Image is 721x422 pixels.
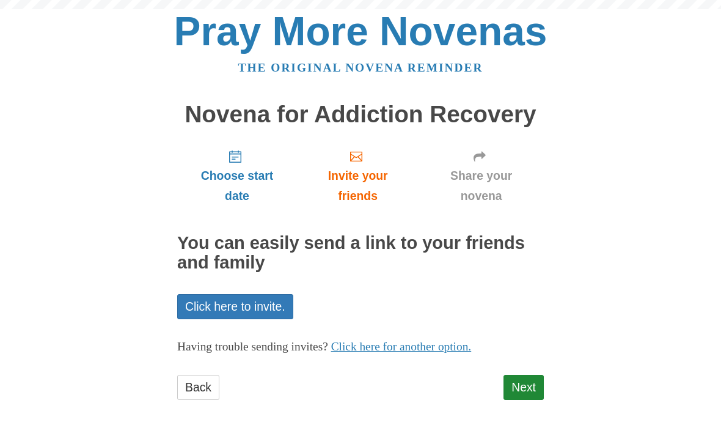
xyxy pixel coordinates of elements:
[177,294,293,319] a: Click here to invite.
[431,166,532,206] span: Share your novena
[177,102,544,128] h1: Novena for Addiction Recovery
[238,61,483,74] a: The original novena reminder
[297,139,419,212] a: Invite your friends
[189,166,285,206] span: Choose start date
[331,340,472,353] a: Click here for another option.
[177,234,544,273] h2: You can easily send a link to your friends and family
[419,139,544,212] a: Share your novena
[174,9,547,54] a: Pray More Novenas
[177,375,219,400] a: Back
[503,375,544,400] a: Next
[309,166,406,206] span: Invite your friends
[177,139,297,212] a: Choose start date
[177,340,328,353] span: Having trouble sending invites?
